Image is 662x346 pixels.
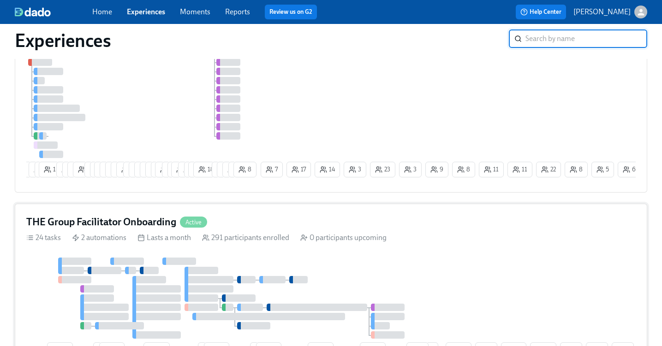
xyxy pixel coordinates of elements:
button: 7 [140,162,162,177]
span: 7 [266,165,278,174]
button: [PERSON_NAME] [573,6,647,18]
button: 14 [105,162,131,177]
a: Reports [225,7,250,16]
h4: THE Group Facilitator Onboarding [26,215,176,229]
span: 14 [320,165,335,174]
p: [PERSON_NAME] [573,7,631,17]
span: 4 [167,165,179,174]
button: 5 [591,162,614,177]
div: 0 participants upcoming [300,233,387,243]
button: 19 [171,162,197,177]
button: 13 [111,162,136,177]
div: Lasts a month [137,233,191,243]
a: Experiences [127,7,165,16]
span: 13 [116,165,131,174]
span: 3 [150,165,163,174]
div: 24 tasks [26,233,61,243]
button: Help Center [516,5,566,19]
button: 11 [188,162,213,177]
button: 6 [618,162,641,177]
span: 14 [110,165,125,174]
span: 8 [78,165,91,174]
button: 4 [90,162,113,177]
span: Help Center [520,7,561,17]
span: 5 [596,165,609,174]
button: 23 [370,162,395,177]
span: 11 [484,165,499,174]
button: 6 [29,162,52,177]
button: 8 [233,162,256,177]
button: 8 [452,162,475,177]
button: 8 [73,162,96,177]
span: 6 [34,165,47,174]
a: Review us on G2 [269,7,312,17]
button: 7 [151,162,173,177]
button: Review us on G2 [265,5,317,19]
button: 7 [184,162,206,177]
a: Moments [180,7,210,16]
a: dado [15,7,92,17]
span: 17 [292,165,306,174]
button: 4 [162,162,185,177]
span: 9 [61,165,74,174]
button: 22 [100,162,125,177]
span: 3 [404,165,417,174]
span: 8 [457,165,470,174]
button: 9 [425,162,448,177]
img: dado [15,7,51,17]
span: 13 [121,165,137,174]
button: 3 [399,162,422,177]
button: 8 [565,162,588,177]
button: 3 [145,162,168,177]
button: 6 [178,162,201,177]
span: 11 [513,165,527,174]
button: 3 [344,162,366,177]
span: 24 [99,165,114,174]
span: 22 [541,165,556,174]
span: 9 [430,165,443,174]
span: 8 [222,165,235,174]
button: 22 [536,162,561,177]
span: 19 [176,165,192,174]
span: Active [180,219,207,226]
button: 14 [39,162,64,177]
span: 6 [183,165,196,174]
button: 18 [193,162,219,177]
button: 3 [129,162,151,177]
span: 8 [239,165,251,174]
button: 6 [67,162,90,177]
span: 6 [72,165,85,174]
button: 1 [62,162,84,177]
button: 11 [507,162,532,177]
span: 6 [28,165,41,174]
button: 14 [315,162,340,177]
span: 3 [128,165,141,174]
span: 3 [349,165,361,174]
span: 3 [134,165,146,174]
a: Home [92,7,112,16]
button: 24 [94,162,119,177]
span: 14 [44,165,59,174]
h1: Experiences [15,29,111,52]
button: 7 [261,162,283,177]
div: 2 automations [72,233,126,243]
div: 291 participants enrolled [202,233,289,243]
button: 11 [479,162,504,177]
button: 4 [228,162,251,177]
span: 27 [160,165,175,174]
button: 3 [35,162,57,177]
span: 5 [89,165,102,174]
button: 3 [123,162,146,177]
button: 5 [84,162,107,177]
button: 2 [167,162,190,177]
button: 9 [222,162,245,177]
span: 8 [570,165,583,174]
span: 9 [227,165,240,174]
button: 5 [134,162,157,177]
input: Search by name [525,29,647,48]
button: 9 [56,162,79,177]
button: 17 [286,162,311,177]
button: 7 [212,162,234,177]
span: 18 [198,165,214,174]
span: 6 [623,165,636,174]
